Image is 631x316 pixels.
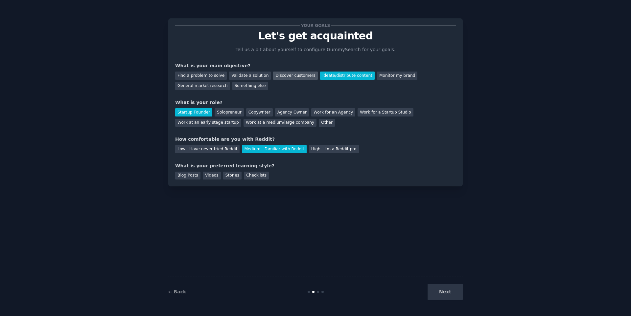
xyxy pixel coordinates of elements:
div: Find a problem to solve [175,72,227,80]
div: Startup Founder [175,108,212,116]
div: Solopreneur [215,108,244,116]
div: What is your role? [175,99,456,106]
div: Monitor my brand [377,72,417,80]
div: Checklists [244,172,269,180]
div: General market research [175,82,230,90]
div: What is your preferred learning style? [175,162,456,169]
div: Work for an Agency [311,108,355,116]
div: Blog Posts [175,172,200,180]
div: Copywriter [246,108,273,116]
div: Discover customers [273,72,317,80]
div: Videos [203,172,221,180]
span: Your goals [300,22,331,29]
p: Let's get acquainted [175,30,456,42]
div: Stories [223,172,242,180]
div: Medium - Familiar with Reddit [242,145,306,153]
div: Work at a medium/large company [244,119,316,127]
div: Agency Owner [275,108,309,116]
div: Low - Have never tried Reddit [175,145,240,153]
div: High - I'm a Reddit pro [309,145,359,153]
div: Work for a Startup Studio [358,108,413,116]
p: Tell us a bit about yourself to configure GummySearch for your goals. [233,46,398,53]
div: Validate a solution [229,72,271,80]
div: Other [319,119,335,127]
div: What is your main objective? [175,62,456,69]
div: How comfortable are you with Reddit? [175,136,456,143]
div: Something else [232,82,268,90]
a: ← Back [168,289,186,294]
div: Ideate/distribute content [320,72,375,80]
div: Work at an early stage startup [175,119,241,127]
